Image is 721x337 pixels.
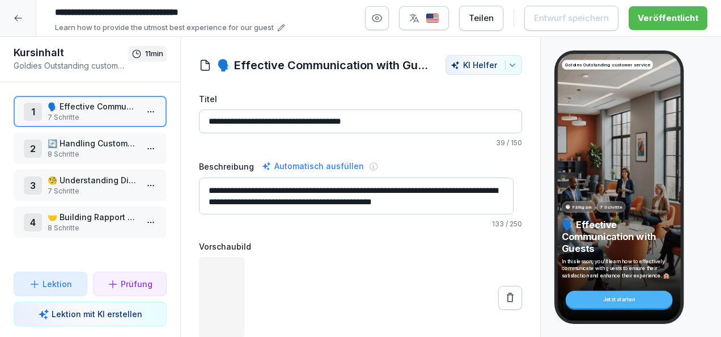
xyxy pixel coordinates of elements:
div: 1 [24,103,42,121]
span: 133 [492,220,504,228]
button: Veröffentlicht [629,6,707,30]
p: Lektion [43,278,72,290]
div: 2 [24,140,42,158]
span: 39 [496,138,505,147]
p: Goldies Outstanding customer service [14,60,128,71]
div: Jetzt starten [566,290,672,308]
div: 3 [24,176,42,195]
div: Entwurf speichern [534,12,609,24]
label: Beschreibung [199,161,254,172]
h1: Kursinhalt [14,46,128,60]
label: Titel [199,93,522,105]
div: 3🧐 Understanding Dietary Restrictions7 Schritte [14,170,167,201]
button: Lektion mit KI erstellen [14,302,167,326]
div: Teilen [469,12,494,24]
img: us.svg [426,13,439,24]
p: 11 min [145,48,163,60]
p: 7 Schritte [600,204,622,210]
p: Lektion mit KI erstellen [52,308,142,320]
div: Veröffentlicht [638,12,698,24]
div: 4 [24,213,42,231]
button: Lektion [14,272,87,296]
p: 7 Schritte [48,186,137,196]
p: 7 Schritte [48,112,137,123]
label: Vorschaubild [199,241,522,252]
p: 8 Schritte [48,149,137,159]
p: 🗣️ Effective Communication with Guests [48,100,137,112]
p: In this lesson, you'll learn how to effectively communicate with guests to ensure their satisfact... [562,258,676,279]
div: 4🤝 Building Rapport with Regular Customers8 Schritte [14,207,167,238]
div: KI Helfer [451,60,517,70]
p: / 150 [199,138,522,148]
p: / 250 [199,219,522,229]
button: KI Helfer [446,55,522,75]
button: Prüfung [93,272,167,296]
p: 🔄 Handling Customer Complaints Gracefully [48,137,137,149]
p: 🧐 Understanding Dietary Restrictions [48,174,137,186]
p: 8 Schritte [48,223,137,233]
button: Entwurf speichern [524,6,618,31]
p: 🤝 Building Rapport with Regular Customers [48,211,137,223]
h1: 🗣️ Effective Communication with Guests [217,57,434,74]
div: 1🗣️ Effective Communication with Guests7 Schritte [14,96,167,127]
div: Automatisch ausfüllen [260,159,366,173]
div: 2🔄 Handling Customer Complaints Gracefully8 Schritte [14,133,167,164]
button: Teilen [459,6,503,31]
p: Goldies Outstanding customer service [565,61,650,68]
p: 🗣️ Effective Communication with Guests [562,218,676,254]
p: Prüfung [121,278,152,290]
p: Fällig am [572,204,592,210]
p: Learn how to provide the utmost best experience for our guest [55,22,274,33]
